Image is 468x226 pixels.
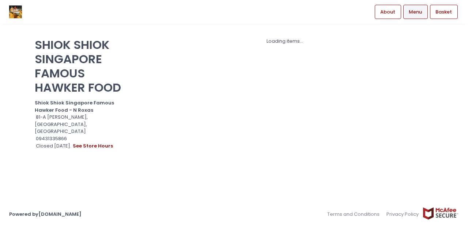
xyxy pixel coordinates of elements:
b: Shiok Shiok Singapore Famous Hawker Food - N Roxas [35,99,114,114]
div: Loading items... [137,38,433,45]
a: Menu [403,5,428,19]
img: mcafee-secure [422,207,459,220]
a: About [375,5,401,19]
a: Powered by[DOMAIN_NAME] [9,211,82,218]
span: About [380,8,395,16]
div: 81-A [PERSON_NAME], [GEOGRAPHIC_DATA], [GEOGRAPHIC_DATA] [35,114,128,135]
button: see store hours [72,142,113,150]
p: SHIOK SHIOK SINGAPORE FAMOUS HAWKER FOOD [35,38,128,95]
img: logo [9,5,22,18]
div: 09431335866 [35,135,128,142]
span: Basket [435,8,452,16]
a: Privacy Policy [383,207,423,221]
span: Menu [409,8,422,16]
a: Terms and Conditions [327,207,383,221]
div: Closed [DATE]. [35,142,128,150]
